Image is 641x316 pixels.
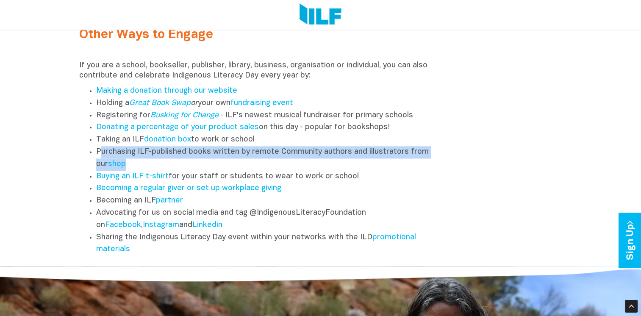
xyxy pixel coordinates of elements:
[79,28,438,42] h2: Other Ways to Engage
[129,100,198,107] em: or
[96,171,438,183] li: for your staff or students to wear to work or school
[96,146,438,171] li: Purchasing ILF‑published books written by remote Community authors and illustrators from our
[96,173,169,180] a: Buying an ILF t-shirt
[96,207,438,232] li: Advocating for us on social media and tag @IndigenousLiteracyFoundation on , and
[79,61,438,81] p: If you are a school, bookseller, publisher, library, business, organisation or individual, you ca...
[96,124,259,131] a: Donating a percentage of your product sales
[143,222,179,229] a: Instagram
[129,100,191,107] a: Great Book Swap
[96,122,438,134] li: on this day ‑ popular for bookshops!
[192,222,222,229] a: Linkedin
[96,195,438,207] li: Becoming an ILF
[144,136,191,143] a: donation box
[96,232,438,256] li: Sharing the Indigenous Literacy Day event within your networks with the ILD
[156,197,183,204] a: partner
[108,161,126,168] a: shop
[105,222,141,229] a: Facebook
[96,97,438,110] li: Holding a your own
[96,185,281,192] a: Becoming a regular giver or set up workplace giving
[150,112,219,119] a: Busking for Change
[96,134,438,146] li: Taking an ILF to work or school
[625,300,638,313] div: Scroll Back to Top
[96,110,438,122] li: Registering for ‑ ILF's newest musical fundraiser for primary schools
[96,87,237,94] a: Making a donation through our website
[230,100,293,107] a: fundraising event
[300,3,341,26] img: Logo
